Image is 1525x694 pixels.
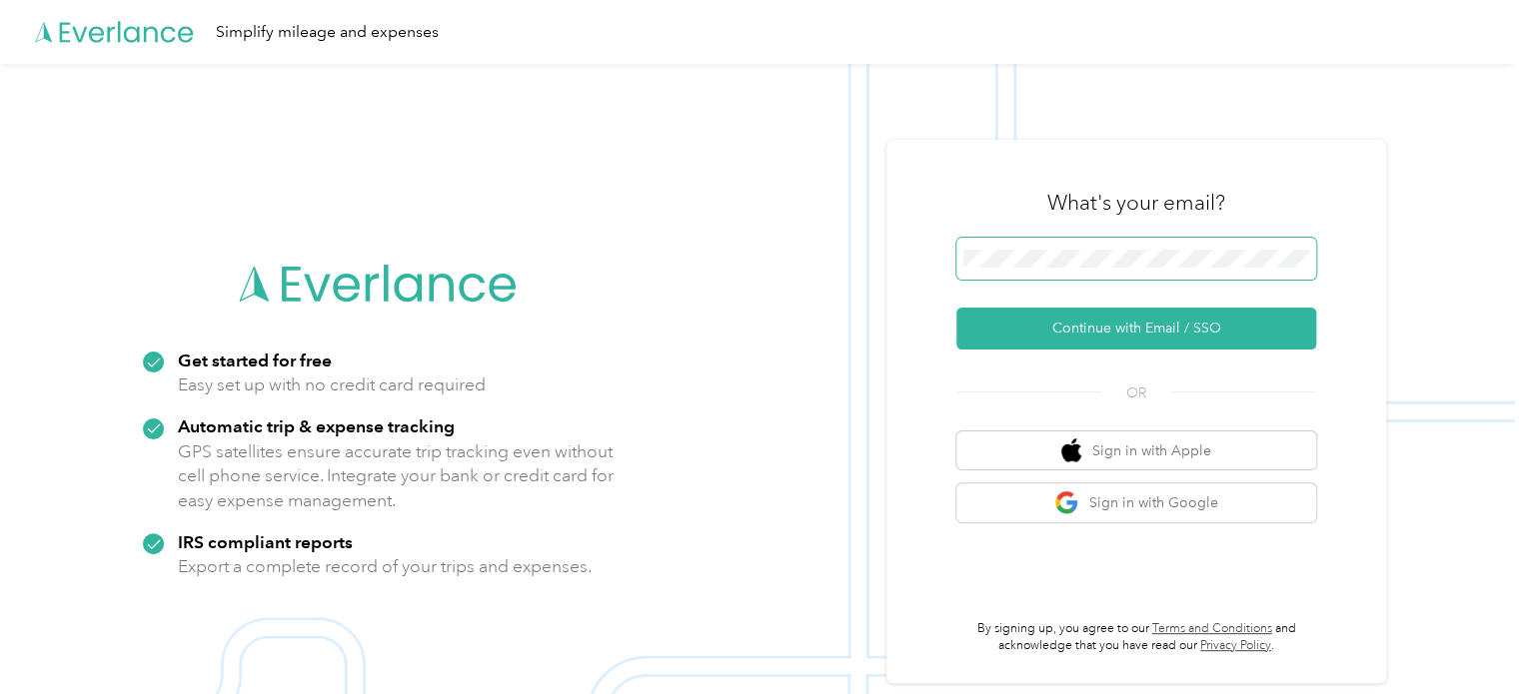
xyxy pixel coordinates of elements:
[178,439,615,513] p: GPS satellites ensure accurate trip tracking even without cell phone service. Integrate your bank...
[1152,621,1272,636] a: Terms and Conditions
[1054,490,1079,515] img: google logo
[1047,189,1225,217] h3: What's your email?
[216,20,439,45] div: Simplify mileage and expenses
[178,349,332,370] strong: Get started for free
[956,308,1316,349] button: Continue with Email / SSO
[956,483,1316,522] button: google logoSign in with Google
[956,431,1316,470] button: apple logoSign in with Apple
[1061,438,1081,463] img: apple logo
[956,620,1316,655] p: By signing up, you agree to our and acknowledge that you have read our .
[1200,638,1271,653] a: Privacy Policy
[1101,382,1171,403] span: OR
[178,554,592,579] p: Export a complete record of your trips and expenses.
[178,415,455,436] strong: Automatic trip & expense tracking
[178,531,353,552] strong: IRS compliant reports
[178,372,486,397] p: Easy set up with no credit card required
